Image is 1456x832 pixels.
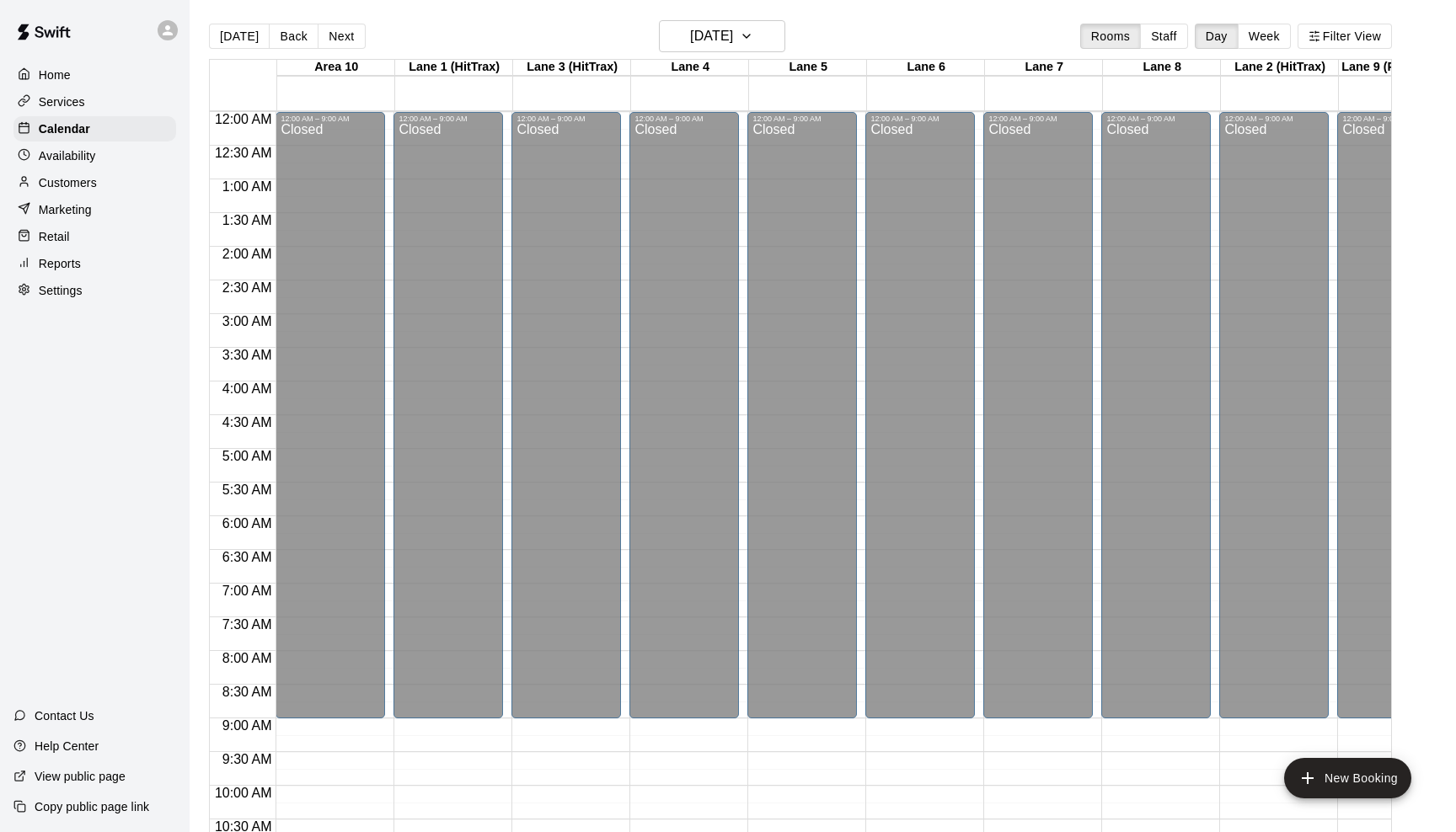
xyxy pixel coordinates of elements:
[218,516,276,531] span: 6:00 AM
[218,584,276,598] span: 7:00 AM
[218,685,276,699] span: 8:30 AM
[988,115,1088,123] div: 12:00 AM – 9:00 AM
[629,112,739,718] div: 12:00 AM – 9:00 AM: Closed
[218,179,276,194] span: 1:00 AM
[39,120,90,137] p: Calendar
[218,718,276,733] span: 9:00 AM
[39,228,70,245] p: Retail
[1106,115,1206,123] div: 12:00 AM – 9:00 AM
[1337,112,1447,718] div: 12:00 AM – 9:00 AM: Closed
[318,24,365,49] button: Next
[13,251,176,276] a: Reports
[634,115,734,123] div: 12:00 AM – 9:00 AM
[631,60,749,76] div: Lane 4
[752,115,852,123] div: 12:00 AM – 9:00 AM
[218,381,276,396] span: 4:00 AM
[13,143,176,168] a: Availability
[269,24,318,49] button: Back
[395,60,513,76] div: Lane 1 (HitTrax)
[13,89,176,115] a: Services
[218,247,276,261] span: 2:00 AM
[211,786,276,800] span: 10:00 AM
[517,115,616,123] div: 12:00 AM – 9:00 AM
[1238,24,1291,49] button: Week
[218,550,276,564] span: 6:30 AM
[39,147,96,164] p: Availability
[747,112,857,718] div: 12:00 AM – 9:00 AM: Closed
[634,123,734,724] div: Closed
[35,707,94,724] p: Contact Us
[985,60,1103,76] div: Lane 7
[39,282,83,299] p: Settings
[983,112,1093,718] div: 12:00 AM – 9:00 AM: Closed
[1224,123,1324,724] div: Closed
[659,20,785,52] button: [DATE]
[1080,24,1141,49] button: Rooms
[218,651,276,665] span: 8:00 AM
[393,112,503,718] div: 12:00 AM – 9:00 AM: Closed
[218,348,276,362] span: 3:30 AM
[35,738,99,755] p: Help Center
[39,255,81,272] p: Reports
[1342,123,1442,724] div: Closed
[35,798,149,815] p: Copy public page link
[1224,115,1324,123] div: 12:00 AM – 9:00 AM
[1284,758,1411,798] button: add
[211,146,276,160] span: 12:30 AM
[211,112,276,126] span: 12:00 AM
[13,278,176,303] a: Settings
[39,174,97,191] p: Customers
[1342,115,1442,123] div: 12:00 AM – 9:00 AM
[1140,24,1188,49] button: Staff
[690,24,733,48] h6: [DATE]
[511,112,621,718] div: 12:00 AM – 9:00 AM: Closed
[13,197,176,222] a: Marketing
[517,123,616,724] div: Closed
[1221,60,1339,76] div: Lane 2 (HitTrax)
[218,213,276,227] span: 1:30 AM
[988,123,1088,724] div: Closed
[13,62,176,88] a: Home
[218,617,276,632] span: 7:30 AM
[399,123,498,724] div: Closed
[218,449,276,463] span: 5:00 AM
[281,123,380,724] div: Closed
[218,483,276,497] span: 5:30 AM
[218,314,276,328] span: 3:00 AM
[218,415,276,429] span: 4:30 AM
[749,60,867,76] div: Lane 5
[1195,24,1239,49] button: Day
[13,224,176,249] a: Retail
[752,123,852,724] div: Closed
[218,752,276,766] span: 9:30 AM
[39,201,92,218] p: Marketing
[209,24,270,49] button: [DATE]
[867,60,985,76] div: Lane 6
[1298,24,1392,49] button: Filter View
[39,93,85,110] p: Services
[39,67,71,83] p: Home
[1103,60,1221,76] div: Lane 8
[870,123,970,724] div: Closed
[865,112,975,718] div: 12:00 AM – 9:00 AM: Closed
[1219,112,1329,718] div: 12:00 AM – 9:00 AM: Closed
[399,115,498,123] div: 12:00 AM – 9:00 AM
[1106,123,1206,724] div: Closed
[35,768,126,785] p: View public page
[276,112,385,718] div: 12:00 AM – 9:00 AM: Closed
[281,115,380,123] div: 12:00 AM – 9:00 AM
[513,60,631,76] div: Lane 3 (HitTrax)
[13,170,176,195] a: Customers
[1101,112,1211,718] div: 12:00 AM – 9:00 AM: Closed
[13,116,176,141] a: Calendar
[277,60,395,76] div: Area 10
